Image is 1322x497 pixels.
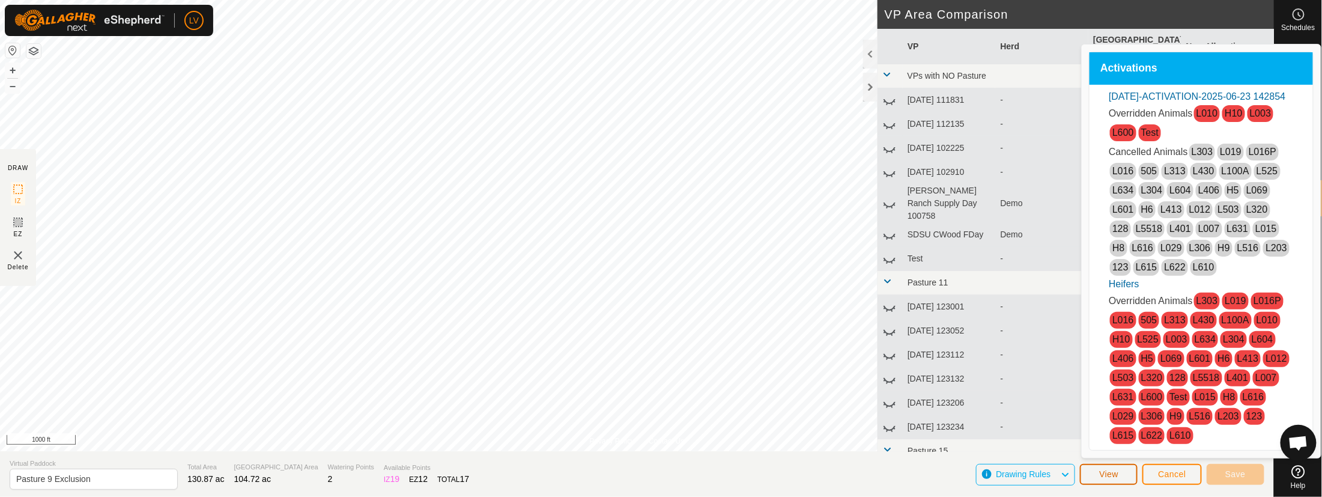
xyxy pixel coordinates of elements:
[908,446,948,456] span: Pasture 15
[1109,91,1285,102] a: [DATE]-ACTIVATION-2025-06-23 142854
[15,197,22,206] span: IZ
[1169,430,1191,441] a: L610
[1112,185,1134,195] a: L634
[1169,373,1186,383] a: 128
[1112,392,1134,402] a: L631
[460,474,470,484] span: 17
[903,112,996,136] td: [DATE] 112135
[1000,252,1084,265] div: -
[1193,315,1214,325] a: L430
[1195,392,1216,402] a: L015
[1142,464,1202,485] button: Cancel
[1193,166,1214,176] a: L430
[1189,411,1211,421] a: L516
[1000,166,1084,178] div: -
[1112,430,1134,441] a: L615
[1189,353,1211,364] a: L601
[1196,296,1218,306] a: L303
[903,247,996,271] td: Test
[1000,349,1084,361] div: -
[1223,334,1245,344] a: L304
[1207,464,1264,485] button: Save
[1000,373,1084,385] div: -
[908,71,987,81] span: VPs with NO Pasture
[1198,224,1220,234] a: L007
[1112,353,1134,364] a: L406
[1109,147,1188,157] span: Cancelled Animals
[1169,392,1187,402] a: Test
[1158,469,1186,479] span: Cancel
[1141,392,1163,402] a: L600
[1141,353,1153,364] a: H5
[1160,204,1182,215] a: L413
[384,463,469,473] span: Available Points
[1112,204,1134,215] a: L601
[384,473,399,486] div: IZ
[1141,430,1163,441] a: L622
[11,248,25,263] img: VP
[1169,411,1181,421] a: H9
[1164,166,1186,176] a: L313
[1138,334,1159,344] a: L525
[1250,108,1272,118] a: L003
[5,63,20,78] button: +
[1257,315,1278,325] a: L010
[903,184,996,223] td: [PERSON_NAME] Ranch Supply Day 100758
[1196,108,1218,118] a: L010
[409,473,428,486] div: EZ
[1000,142,1084,154] div: -
[1112,166,1134,176] a: L016
[1080,464,1138,485] button: View
[1195,334,1216,344] a: L634
[903,88,996,112] td: [DATE] 111831
[1243,392,1264,402] a: L616
[1217,204,1239,215] a: L503
[1132,243,1154,253] a: L616
[189,14,199,27] span: LV
[1000,197,1084,210] div: Demo
[1000,397,1084,409] div: -
[328,462,374,472] span: Watering Points
[1237,243,1259,253] a: L516
[1000,421,1084,433] div: -
[1246,411,1263,421] a: 123
[1246,204,1268,215] a: L320
[1266,353,1287,364] a: L012
[1141,411,1163,421] a: L306
[1000,300,1084,313] div: -
[1141,373,1163,383] a: L320
[1222,166,1249,176] a: L100A
[1275,460,1322,494] a: Help
[903,160,996,184] td: [DATE] 102910
[1249,147,1276,157] a: L016P
[903,367,996,391] td: [DATE] 123132
[10,459,178,469] span: Virtual Paddock
[1217,243,1230,253] a: H9
[903,136,996,160] td: [DATE] 102225
[1112,262,1129,272] a: 123
[1112,315,1134,325] a: L016
[1246,185,1268,195] a: L069
[5,79,20,93] button: –
[187,474,225,484] span: 130.87 ac
[1164,262,1186,272] a: L622
[1000,118,1084,130] div: -
[1217,411,1239,421] a: L203
[903,295,996,319] td: [DATE] 123001
[26,44,41,58] button: Map Layers
[14,230,23,239] span: EZ
[1141,127,1159,138] a: Test
[1227,185,1239,195] a: H5
[1291,482,1306,489] span: Help
[234,462,318,472] span: [GEOGRAPHIC_DATA] Area
[1112,224,1129,234] a: 128
[1266,243,1287,253] a: L203
[234,474,271,484] span: 104.72 ac
[1222,315,1249,325] a: L100A
[1281,425,1317,461] div: Open chat
[1192,147,1213,157] a: L303
[1217,353,1230,364] a: H6
[328,474,333,484] span: 2
[1225,108,1242,118] a: H10
[1109,108,1193,118] span: Overridden Animals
